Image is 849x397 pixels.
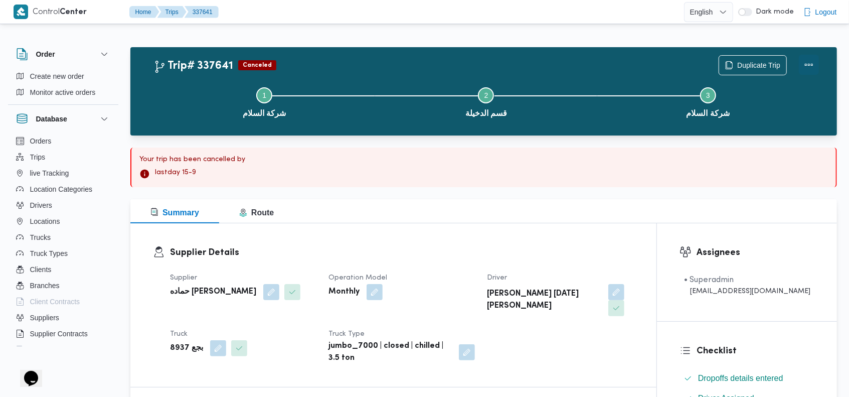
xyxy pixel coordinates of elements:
[30,167,69,179] span: live Tracking
[170,286,256,298] b: حماده [PERSON_NAME]
[698,372,783,384] span: Dropoffs details entered
[30,135,52,147] span: Orders
[30,215,60,227] span: Locations
[150,208,199,217] span: Summary
[799,2,841,22] button: Logout
[684,274,810,297] span: • Superadmin mostafa.elrouby@illa.com.eg
[12,310,114,326] button: Suppliers
[16,113,110,125] button: Database
[170,246,634,259] h3: Supplier Details
[12,133,114,149] button: Orders
[8,68,118,104] div: Order
[153,75,375,127] button: شركة السلام
[697,344,814,358] h3: Checklist
[752,8,794,16] span: Dark mode
[30,328,88,340] span: Supplier Contracts
[465,107,507,119] span: قسم الدخيلة
[139,156,828,164] div: Your trip has been cancelled by
[30,183,93,195] span: Location Categories
[12,68,114,84] button: Create new order
[30,263,52,276] span: Clients
[10,357,42,387] iframe: chat widget
[30,199,52,211] span: Drivers
[12,197,114,213] button: Drivers
[12,149,114,165] button: Trips
[36,113,67,125] h3: Database
[30,344,55,356] span: Devices
[12,278,114,294] button: Branches
[153,60,233,73] h2: Trip# 337641
[238,60,276,70] span: Canceled
[157,6,187,18] button: Trips
[30,231,51,243] span: Trucks
[484,91,488,99] span: 2
[36,48,55,60] h3: Order
[328,275,387,281] span: Operation Model
[12,165,114,181] button: live Tracking
[719,55,787,75] button: Duplicate Trip
[170,342,203,354] b: بجع 8937
[16,48,110,60] button: Order
[375,75,597,127] button: قسم الدخيلة
[12,326,114,342] button: Supplier Contracts
[8,133,118,350] div: Database
[12,84,114,100] button: Monitor active orders
[139,169,828,179] div: lastday 15-9
[12,294,114,310] button: Client Contracts
[12,213,114,229] button: Locations
[12,261,114,278] button: Clients
[487,288,601,312] b: [PERSON_NAME] [DATE] [PERSON_NAME]
[262,91,266,99] span: 1
[170,331,188,337] span: Truck
[30,296,80,308] span: Client Contracts
[706,91,710,99] span: 3
[815,6,837,18] span: Logout
[684,286,810,297] div: [EMAIL_ADDRESS][DOMAIN_NAME]
[30,86,96,98] span: Monitor active orders
[487,275,507,281] span: Driver
[239,208,274,217] span: Route
[697,246,814,259] h3: Assignees
[30,280,60,292] span: Branches
[328,286,360,298] b: Monthly
[30,151,46,163] span: Trips
[14,5,28,19] img: X8yXhbKr1z7QwAAAABJRU5ErkJggg==
[185,6,219,18] button: 337641
[12,245,114,261] button: Truck Types
[243,62,272,68] b: Canceled
[30,312,59,324] span: Suppliers
[30,70,84,82] span: Create new order
[129,6,159,18] button: Home
[737,59,780,71] span: Duplicate Trip
[170,275,197,281] span: Supplier
[680,370,814,386] button: Dropoffs details entered
[12,229,114,245] button: Trucks
[597,75,819,127] button: شركة السلام
[12,181,114,197] button: Location Categories
[328,340,452,364] b: jumbo_7000 | closed | chilled | 3.5 ton
[30,247,68,259] span: Truck Types
[328,331,365,337] span: Truck Type
[60,9,87,16] b: Center
[698,374,783,382] span: Dropoffs details entered
[684,274,810,286] div: • Superadmin
[243,107,286,119] span: شركة السلام
[687,107,730,119] span: شركة السلام
[12,342,114,358] button: Devices
[799,55,819,75] button: Actions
